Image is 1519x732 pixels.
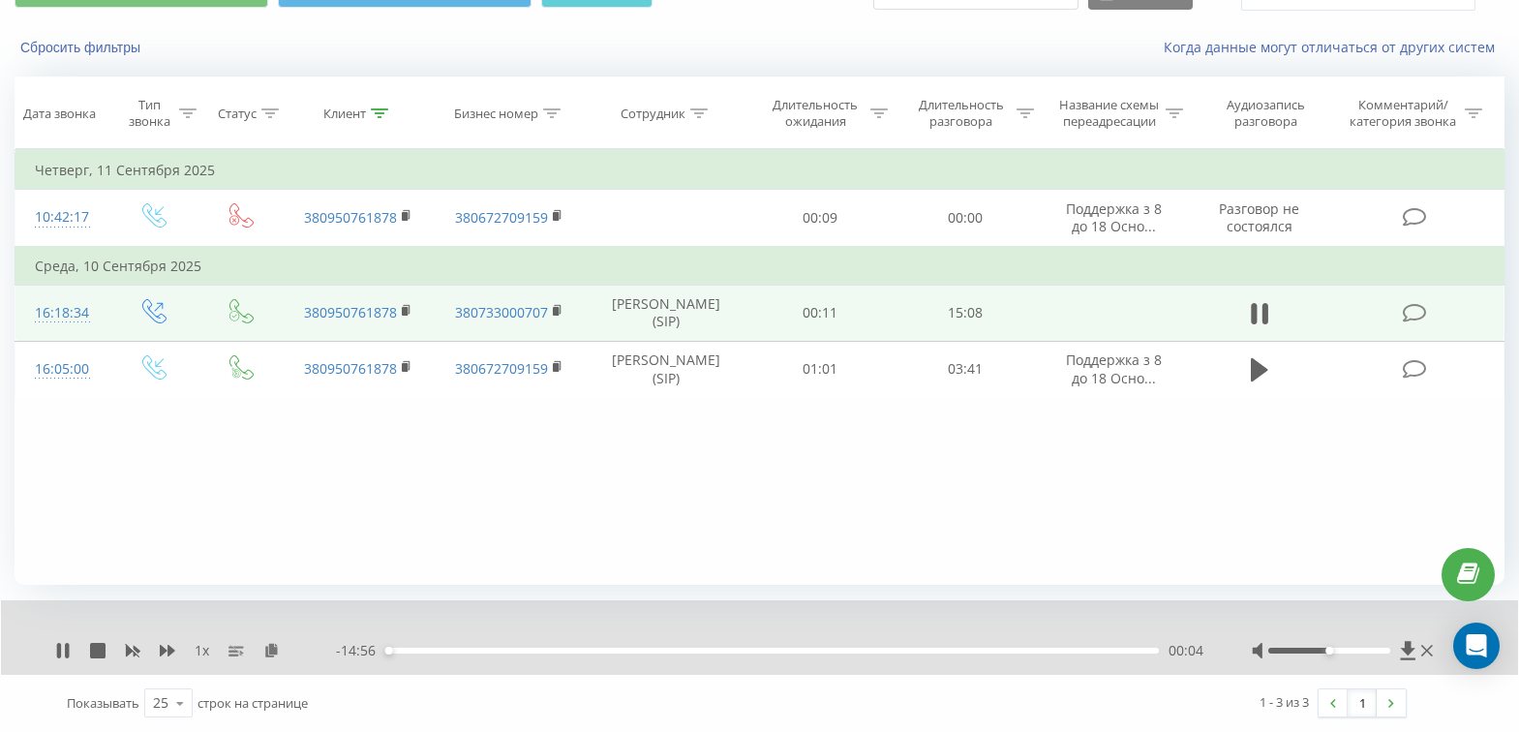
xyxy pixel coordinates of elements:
[455,208,548,227] a: 380672709159
[336,641,385,660] span: - 14:56
[747,341,893,397] td: 01:01
[585,341,747,397] td: [PERSON_NAME] (SIP)
[67,694,139,712] span: Показывать
[218,106,257,122] div: Статус
[455,303,548,321] a: 380733000707
[1260,692,1309,712] div: 1 - 3 из 3
[153,693,168,713] div: 25
[765,97,866,130] div: Длительность ожидания
[893,285,1038,341] td: 15:08
[1066,199,1162,235] span: Поддержка з 8 до 18 Осно...
[15,151,1504,190] td: Четверг, 11 Сентября 2025
[35,351,89,388] div: 16:05:00
[455,359,548,378] a: 380672709159
[1057,97,1161,130] div: Название схемы переадресации
[304,359,397,378] a: 380950761878
[893,341,1038,397] td: 03:41
[1348,689,1377,717] a: 1
[23,106,96,122] div: Дата звонка
[1207,97,1324,130] div: Аудиозапись разговора
[125,97,173,130] div: Тип звонка
[454,106,538,122] div: Бизнес номер
[910,97,1011,130] div: Длительность разговора
[1347,97,1460,130] div: Комментарий/категория звонка
[747,190,893,247] td: 00:09
[1453,623,1500,669] div: Open Intercom Messenger
[893,190,1038,247] td: 00:00
[304,303,397,321] a: 380950761878
[621,106,685,122] div: Сотрудник
[1325,647,1333,655] div: Accessibility label
[197,694,308,712] span: строк на странице
[1066,351,1162,386] span: Поддержка з 8 до 18 Осно...
[385,647,393,655] div: Accessibility label
[15,39,150,56] button: Сбросить фильтры
[585,285,747,341] td: [PERSON_NAME] (SIP)
[1164,38,1504,56] a: Когда данные могут отличаться от других систем
[323,106,366,122] div: Клиент
[1169,641,1203,660] span: 00:04
[15,247,1504,286] td: Среда, 10 Сентября 2025
[1219,199,1299,235] span: Разговор не состоялся
[35,198,89,236] div: 10:42:17
[35,294,89,332] div: 16:18:34
[195,641,209,660] span: 1 x
[747,285,893,341] td: 00:11
[304,208,397,227] a: 380950761878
